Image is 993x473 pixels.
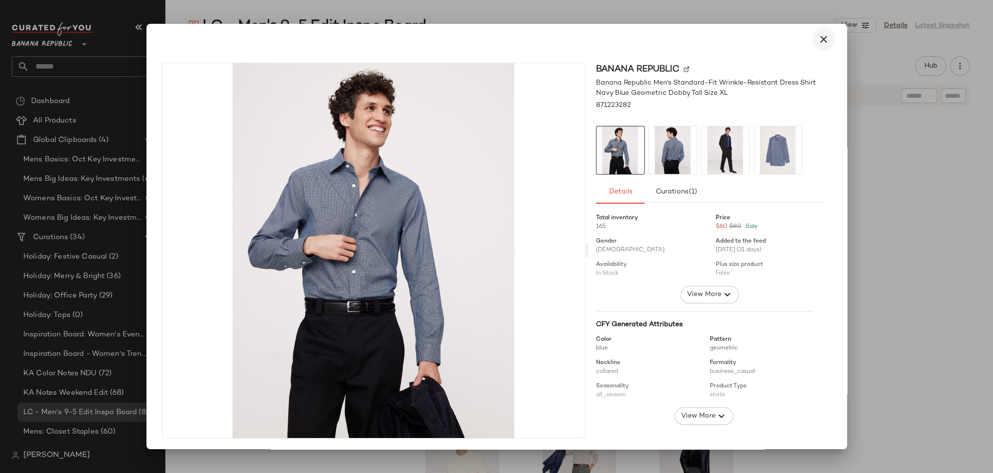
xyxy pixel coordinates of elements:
img: cn59253449.jpg [754,126,802,174]
span: 871223282 [596,100,631,110]
span: Curations [655,188,697,196]
img: cn59124850.jpg [162,63,585,438]
img: cn59125001.jpg [649,126,697,174]
span: Banana Republic [596,63,680,76]
span: View More [686,289,721,300]
button: View More [680,286,739,303]
img: svg%3e [684,66,689,72]
span: (1) [688,188,697,196]
button: View More [674,407,733,425]
img: cn59125000.jpg [702,126,749,174]
div: CFY Generated Attributes [596,319,812,330]
img: cn59124850.jpg [596,126,644,174]
span: Banana Republic Men's Standard-Fit Wrinkle-Resistant Dress Shirt Navy Blue Geometric Dobby Tall S... [596,78,824,98]
span: Details [608,188,632,196]
span: View More [680,410,715,422]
